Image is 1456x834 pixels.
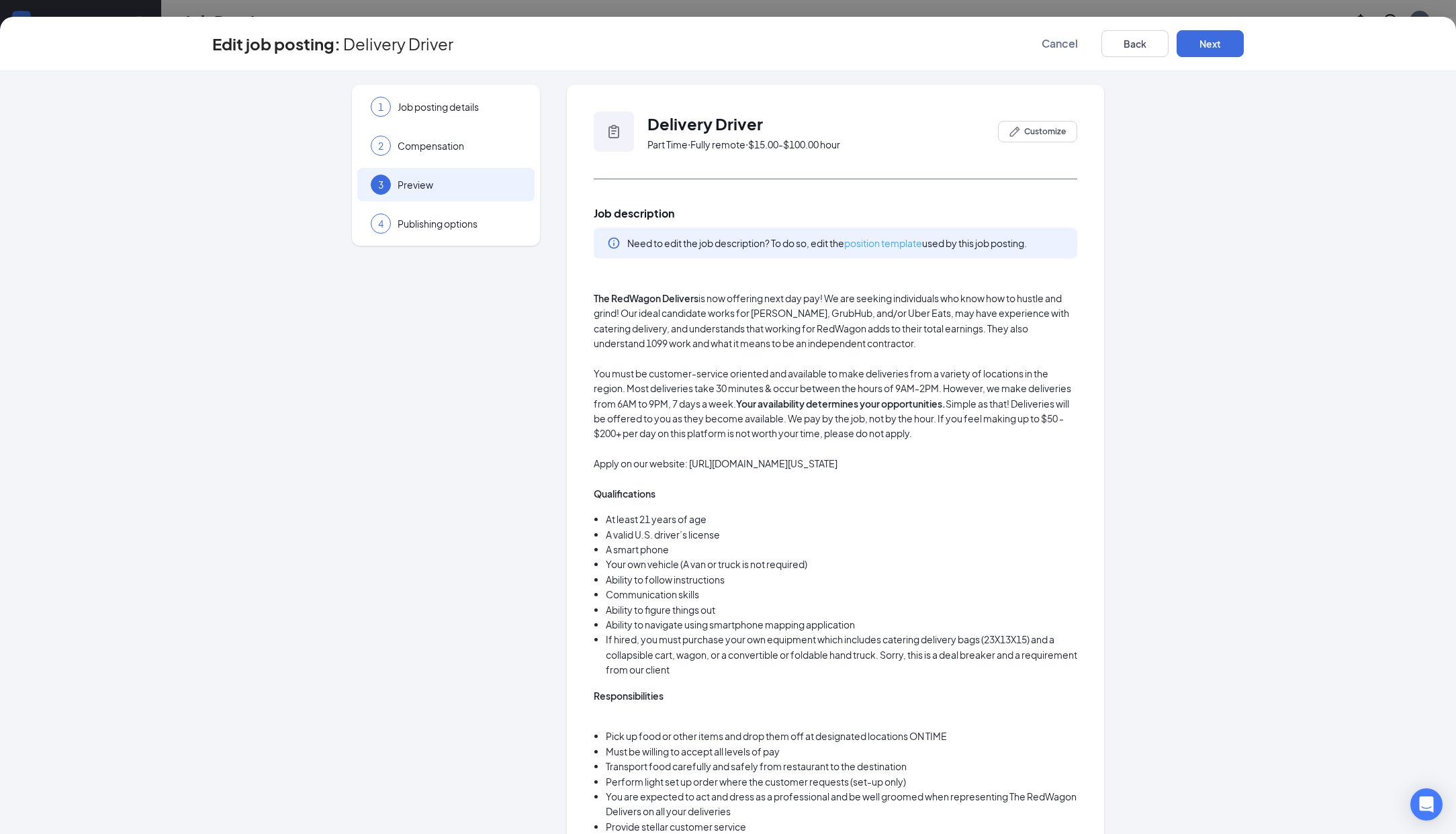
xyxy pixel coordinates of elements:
a: position template [844,237,922,249]
button: PencilIconCustomize [998,121,1077,142]
span: Delivery Driver [343,37,453,50]
span: Compensation [398,139,521,152]
p: Apply on our website: [URL][DOMAIN_NAME][US_STATE] [594,456,1077,471]
p: is now offering next day pay! We are seeking individuals who know how to hustle and grind! Our id... [594,291,1077,351]
li: Must be willing to accept all levels of pay [606,744,1077,759]
span: Job posting details [398,100,521,113]
span: Part Time [647,138,688,151]
span: ‧ Fully remote [688,138,745,151]
li: A smart phone [606,542,1077,557]
svg: Clipboard [606,124,622,140]
span: 1 [378,100,383,113]
li: Communication skills [606,587,1077,602]
span: Customize [1024,126,1066,138]
li: At least 21 years of age [606,512,1077,526]
svg: Info [607,236,621,250]
strong: Your availability determines your opportunities. [736,398,946,410]
li: If hired, you must purchase your own equipment which includes catering delivery bags (23X13X15) a... [606,632,1077,677]
span: Preview [398,178,521,191]
li: Ability to figure things out [606,602,1077,617]
span: Need to edit the job description? To do so, edit the used by this job posting. [627,237,1027,249]
strong: Qualifications [594,488,655,500]
span: ‧ $15.00-$100.00 hour [745,138,840,151]
div: Open Intercom Messenger [1410,788,1443,821]
span: 3 [378,178,383,191]
span: 4 [378,217,383,230]
p: You must be customer-service oriented and available to make deliveries from a variety of location... [594,366,1077,441]
li: You are expected to act and dress as a professional and be well groomed when representing The Red... [606,789,1077,819]
button: Next [1177,30,1244,57]
strong: The RedWagon Delivers [594,292,698,304]
button: Cancel [1026,30,1093,57]
span: Cancel [1042,37,1078,50]
svg: PencilIcon [1009,126,1020,137]
li: Provide stellar customer service [606,819,1077,834]
span: Delivery Driver [647,113,763,134]
li: Ability to navigate using smartphone mapping application [606,617,1077,632]
button: Back [1101,30,1169,57]
strong: Responsibilities [594,690,664,702]
li: Transport food carefully and safely from restaurant to the destination [606,759,1077,774]
span: Publishing options [398,217,521,230]
span: Job description [594,206,1077,221]
li: Your own vehicle (A van or truck is not required) [606,557,1077,571]
h3: Edit job posting: [212,32,340,55]
li: Perform light set up order where the customer requests (set-up only) [606,774,1077,789]
span: 2 [378,139,383,152]
li: A valid U.S. driver’s license [606,527,1077,542]
li: Pick up food or other items and drop them off at designated locations ON TIME [606,729,1077,743]
li: Ability to follow instructions [606,572,1077,587]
